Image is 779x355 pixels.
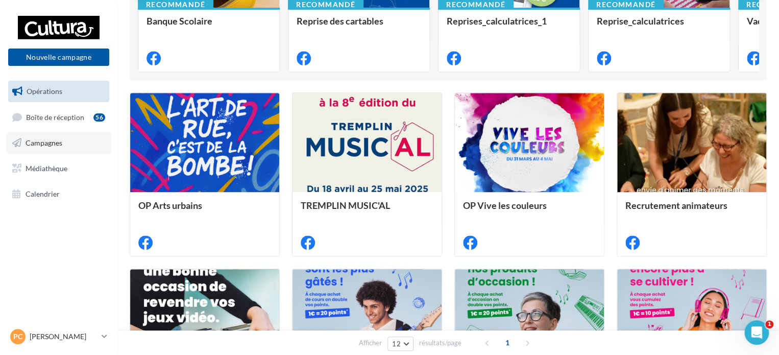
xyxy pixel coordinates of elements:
[13,332,22,342] span: PC
[26,164,67,173] span: Médiathèque
[26,189,60,198] span: Calendrier
[8,49,109,66] button: Nouvelle campagne
[387,337,413,351] button: 12
[6,106,111,128] a: Boîte de réception56
[6,132,111,154] a: Campagnes
[26,138,62,147] span: Campagnes
[597,15,684,27] span: Reprise_calculatrices
[6,158,111,179] a: Médiathèque
[8,327,109,346] a: PC [PERSON_NAME]
[93,113,105,122] div: 56
[447,15,547,27] span: Reprises_calculatrices_1
[463,200,547,211] span: OP Vive les couleurs
[765,320,773,328] span: 1
[6,81,111,102] a: Opérations
[499,335,516,351] span: 1
[26,112,84,121] span: Boîte de réception
[147,15,212,27] span: Banque Scolaire
[392,340,401,348] span: 12
[27,87,62,96] span: Opérations
[359,338,382,348] span: Afficher
[625,200,727,211] span: Recrutement animateurs
[301,200,390,211] span: TREMPLIN MUSIC'AL
[419,338,461,348] span: résultats/page
[744,320,769,345] iframe: Intercom live chat
[30,332,98,342] p: [PERSON_NAME]
[6,183,111,205] a: Calendrier
[297,15,383,27] span: Reprise des cartables
[138,200,202,211] span: OP Arts urbains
